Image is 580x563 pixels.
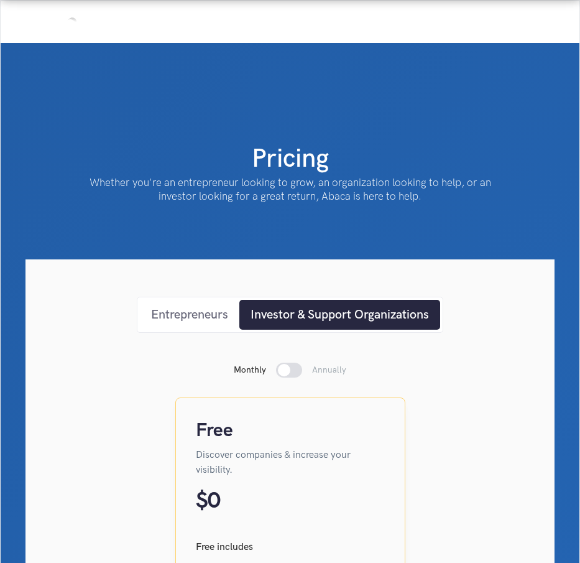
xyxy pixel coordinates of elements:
[312,364,346,376] p: Annually
[196,418,385,443] h4: Free
[64,1,121,42] a: home
[479,3,517,39] div: menu
[64,11,121,30] img: Abaca logo
[251,305,429,324] div: Investor & Support Organizations
[234,364,266,376] p: Monthly
[151,305,228,324] div: Entrepreneurs
[74,176,507,203] p: Whether you're an entrepreneur looking to grow, an organization looking to help, or an investor l...
[196,448,385,478] p: Discover companies & increase your visibility.
[196,488,208,515] p: $
[196,541,253,553] strong: Free includes
[252,142,329,176] h1: Pricing
[208,488,220,515] p: 0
